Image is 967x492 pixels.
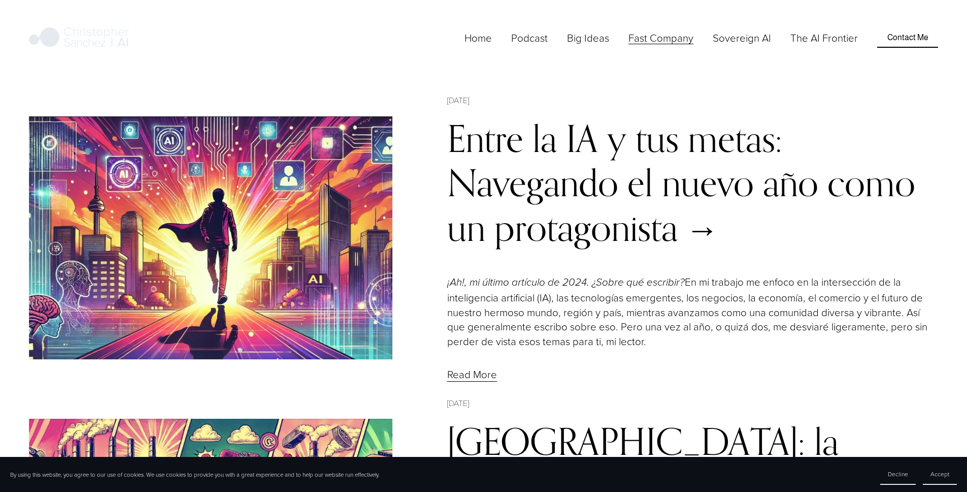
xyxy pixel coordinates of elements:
[447,367,497,382] a: Read More
[713,29,771,46] a: Sovereign AI
[930,470,949,478] span: Accept
[447,397,469,409] time: [DATE]
[447,276,685,289] em: ¡Ah!, mi último artículo de 2024. ¿Sobre qué escribir?
[447,116,915,250] a: Entre la IA y tus metas: Navegando el nuevo año como un protagonista
[880,464,916,485] button: Decline
[29,116,392,360] img: Entre la IA y tus metas: Navegando el nuevo año como un protagonista
[567,30,609,45] span: Big Ideas
[877,28,938,47] a: Contact Me
[628,29,693,46] a: folder dropdown
[567,29,609,46] a: folder dropdown
[923,464,957,485] button: Accept
[790,29,858,46] a: The AI Frontier
[511,29,548,46] a: Podcast
[447,274,938,349] p: En mi trabajo me enfoco en la intersección de la inteligencia artificial (IA), las tecnologías em...
[29,25,129,51] img: Christopher Sanchez | AI
[464,29,492,46] a: Home
[447,94,469,106] time: [DATE]
[628,30,693,45] span: Fast Company
[888,470,908,478] span: Decline
[10,471,379,479] p: By using this website, you agree to our use of cookies. We use cookies to provide you with a grea...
